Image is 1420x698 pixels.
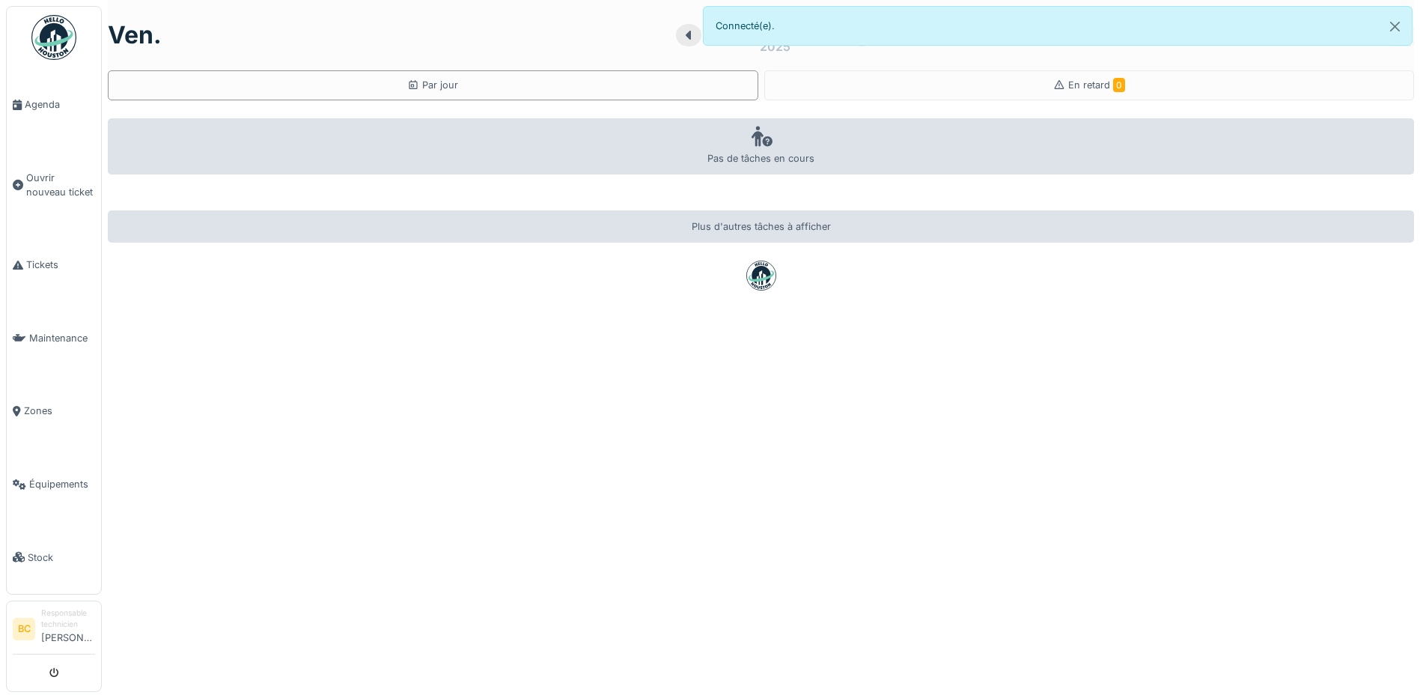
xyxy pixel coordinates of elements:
span: Agenda [25,97,95,112]
img: badge-BVDL4wpA.svg [746,261,776,291]
a: Agenda [7,68,101,142]
li: BC [13,618,35,640]
a: BC Responsable technicien[PERSON_NAME] [13,607,95,655]
span: En retard [1068,79,1125,91]
div: 2025 [760,37,790,55]
h1: ven. [108,21,162,49]
button: Close [1378,7,1412,46]
div: Plus d'autres tâches à afficher [108,210,1414,243]
a: Équipements [7,448,101,521]
a: Ouvrir nouveau ticket [7,142,101,229]
span: Tickets [26,258,95,272]
div: Responsable technicien [41,607,95,631]
li: [PERSON_NAME] [41,607,95,651]
span: 0 [1113,78,1125,92]
a: Stock [7,521,101,594]
div: Par jour [407,78,458,92]
div: Connecté(e). [703,6,1413,46]
a: Tickets [7,228,101,302]
span: Zones [24,404,95,418]
img: Badge_color-CXgf-gQk.svg [31,15,76,60]
div: Pas de tâches en cours [108,118,1414,174]
span: Équipements [29,477,95,491]
span: Maintenance [29,331,95,345]
a: Zones [7,374,101,448]
span: Ouvrir nouveau ticket [26,171,95,199]
span: Stock [28,550,95,565]
a: Maintenance [7,302,101,375]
